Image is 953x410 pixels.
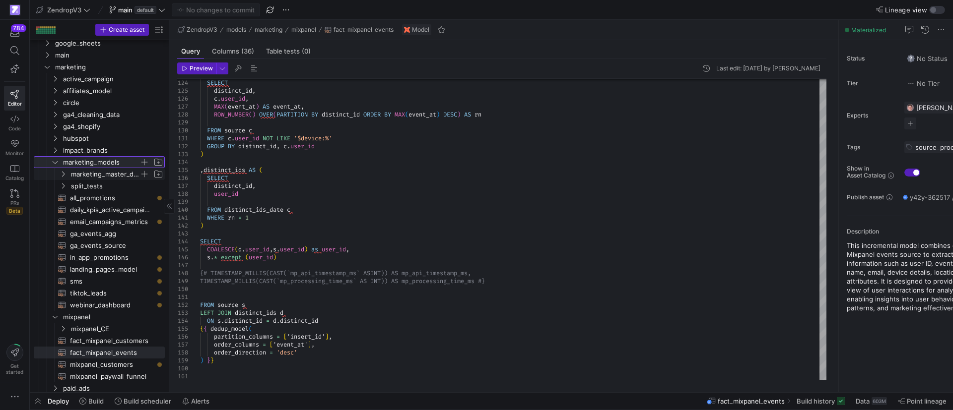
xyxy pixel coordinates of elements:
[34,228,165,239] div: Press SPACE to select this row.
[245,253,249,261] span: (
[177,95,188,103] div: 126
[4,135,25,160] a: Monitor
[302,48,311,55] span: (0)
[200,301,214,309] span: FROM
[34,287,165,299] div: Press SPACE to select this row.
[252,111,256,118] span: )
[224,126,245,134] span: source
[34,132,165,144] div: Press SPACE to select this row.
[207,253,210,261] span: s
[238,214,242,222] span: =
[71,180,163,192] span: split_tests
[177,118,188,126] div: 129
[177,285,188,293] div: 150
[200,325,204,333] span: {
[207,142,224,150] span: GROUP
[217,95,221,103] span: .
[214,190,238,198] span: user_id
[177,245,188,253] div: 145
[70,204,153,216] span: daily_kpis_active_campaign_tags​​​​​​​​​​
[207,126,221,134] span: FROM
[8,125,21,131] span: Code
[885,6,927,14] span: Lineage view
[34,239,165,251] div: Press SPACE to select this row.
[259,111,273,118] span: OVER
[34,204,165,216] a: daily_kpis_active_campaign_tags​​​​​​​​​​
[5,150,24,156] span: Monitor
[4,86,25,111] a: Editor
[847,112,896,119] span: Experts
[231,134,235,142] span: .
[70,276,153,287] span: sms​​​​​​​​​​
[273,317,276,325] span: d
[191,397,209,405] span: Alerts
[135,6,156,14] span: default
[177,261,188,269] div: 147
[70,240,153,251] span: ga_events_source​​​​​​​​​​
[212,48,254,55] span: Columns
[34,275,165,287] div: Press SPACE to select this row.
[177,158,188,166] div: 134
[63,133,163,144] span: hubspot
[178,393,214,410] button: Alerts
[34,263,165,275] a: landing_pages_model​​​​​​​​​​
[177,190,188,198] div: 138
[214,333,273,341] span: partition_columns
[304,245,308,253] span: )
[63,97,163,109] span: circle
[34,216,165,228] a: email_campaigns_metrics​​​​​​​​​​
[70,371,153,382] span: mixpanel_paywall_funnel​​​​​​​​​​
[263,103,270,111] span: AS
[63,85,163,97] span: affiliates_model
[280,317,318,325] span: distinct_id
[63,157,139,168] span: marketing_models
[207,214,224,222] span: WHERE
[70,288,153,299] span: tiktok_leads​​​​​​​​​​
[200,222,204,230] span: )
[34,85,165,97] div: Press SPACE to select this row.
[893,393,951,410] button: Point lineage
[308,341,311,349] span: ]
[175,24,220,36] button: ZendropV3
[177,214,188,222] div: 141
[34,37,165,49] div: Press SPACE to select this row.
[224,103,228,111] span: (
[6,363,23,375] span: Get started
[263,341,266,349] span: =
[384,111,391,118] span: BY
[457,111,461,118] span: )
[847,144,896,151] span: Tags
[75,393,108,410] button: Build
[34,109,165,120] div: Press SPACE to select this row.
[34,239,165,251] a: ga_events_source​​​​​​​​​​
[245,214,249,222] span: 1
[851,26,886,34] span: Materialized
[34,358,165,370] a: mixpanel_customers​​​​​​​​​​
[34,73,165,85] div: Press SPACE to select this row.
[34,335,165,347] div: Press SPACE to select this row.
[329,333,332,341] span: ,
[311,111,318,118] span: BY
[177,325,188,333] div: 155
[249,126,252,134] span: c
[214,111,249,118] span: ROW_NUMBER
[322,24,396,36] button: fact_mixpanel_events
[110,393,176,410] button: Build scheduler
[10,200,19,206] span: PRs
[252,182,256,190] span: ,
[287,333,325,341] span: 'insert_id'
[177,237,188,245] div: 144
[4,160,25,185] a: Catalog
[214,87,252,95] span: distinct_id
[5,175,24,181] span: Catalog
[214,103,224,111] span: MAX
[235,134,259,142] span: user_id
[71,169,139,180] span: marketing_master_dashboard
[177,277,188,285] div: 149
[847,55,896,62] span: Status
[270,245,273,253] span: ,
[273,111,276,118] span: (
[228,214,235,222] span: rn
[190,65,213,72] span: Preview
[273,245,276,253] span: s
